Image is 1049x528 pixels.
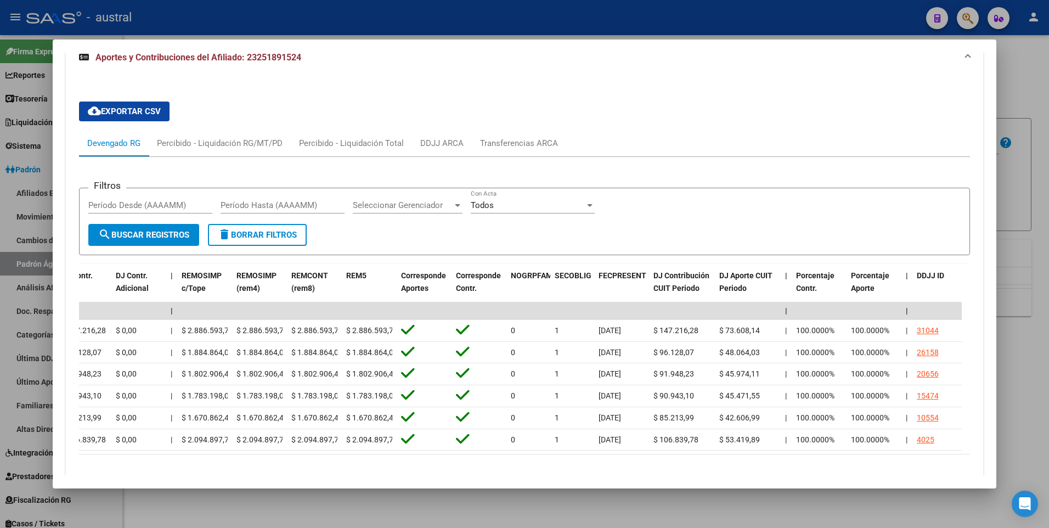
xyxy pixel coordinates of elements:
[906,306,908,315] span: |
[851,413,889,422] span: 100.0000%
[719,326,760,335] span: $ 73.608,14
[171,326,172,335] span: |
[594,264,649,312] datatable-header-cell: FECPRESENT
[599,435,621,444] span: [DATE]
[906,348,907,357] span: |
[218,228,231,241] mat-icon: delete
[785,435,787,444] span: |
[792,264,847,312] datatable-header-cell: Porcentaje Contr.
[917,346,939,359] div: 26158
[906,413,907,422] span: |
[111,264,166,312] datatable-header-cell: DJ Contr. Adicional
[847,264,901,312] datatable-header-cell: Porcentaje Aporte
[912,264,962,312] datatable-header-cell: DDJJ ID
[98,228,111,241] mat-icon: search
[555,271,591,280] span: SECOBLIG
[98,230,189,240] span: Buscar Registros
[480,137,558,149] div: Transferencias ARCA
[653,271,709,293] span: DJ Contribución CUIT Periodo
[171,391,172,400] span: |
[715,264,781,312] datatable-header-cell: DJ Aporte CUIT Periodo
[653,413,694,422] span: $ 85.213,99
[851,271,889,293] span: Porcentaje Aporte
[87,137,140,149] div: Devengado RG
[785,348,787,357] span: |
[719,413,760,422] span: $ 42.606,99
[851,391,889,400] span: 100.0000%
[346,271,366,280] span: REM5
[182,369,233,378] span: $ 1.802.906,45
[917,271,944,280] span: DDJJ ID
[1012,491,1038,517] div: Open Intercom Messenger
[851,369,889,378] span: 100.0000%
[906,271,908,280] span: |
[785,391,787,400] span: |
[906,391,907,400] span: |
[177,264,232,312] datatable-header-cell: REMOSIMP c/Tope
[471,200,494,210] span: Todos
[796,369,834,378] span: 100.0000%
[236,348,288,357] span: $ 1.884.864,05
[116,413,137,422] span: $ 0,00
[906,435,907,444] span: |
[452,264,506,312] datatable-header-cell: Corresponde Contr.
[719,435,760,444] span: $ 53.419,89
[171,435,172,444] span: |
[79,102,170,121] button: Exportar CSV
[116,271,149,293] span: DJ Contr. Adicional
[116,391,137,400] span: $ 0,00
[506,264,550,312] datatable-header-cell: NOGRPFAM
[719,348,760,357] span: $ 48.064,03
[456,271,501,293] span: Corresponde Contr.
[346,391,398,400] span: $ 1.783.198,04
[785,306,787,315] span: |
[653,369,694,378] span: $ 91.948,23
[88,224,199,246] button: Buscar Registros
[291,391,343,400] span: $ 1.783.198,04
[555,326,559,335] span: 1
[649,264,715,312] datatable-header-cell: DJ Contribución CUIT Periodo
[171,271,173,280] span: |
[208,224,307,246] button: Borrar Filtros
[511,435,515,444] span: 0
[291,326,343,335] span: $ 2.886.593,74
[182,413,233,422] span: $ 1.670.862,49
[236,413,288,422] span: $ 1.670.862,49
[236,326,288,335] span: $ 2.886.593,74
[917,390,939,402] div: 15474
[555,348,559,357] span: 1
[906,369,907,378] span: |
[236,369,288,378] span: $ 1.802.906,45
[796,271,834,293] span: Porcentaje Contr.
[401,271,446,293] span: Corresponde Aportes
[182,435,233,444] span: $ 2.094.897,70
[171,369,172,378] span: |
[511,271,552,280] span: NOGRPFAM
[232,264,287,312] datatable-header-cell: REMOSIMP (rem4)
[61,348,101,357] span: $ 96.128,07
[511,348,515,357] span: 0
[353,200,453,210] span: Seleccionar Gerenciador
[88,104,101,117] mat-icon: cloud_download
[653,326,698,335] span: $ 147.216,28
[420,137,464,149] div: DDJJ ARCA
[66,40,984,75] mat-expansion-panel-header: Aportes y Contribuciones del Afiliado: 23251891524
[796,413,834,422] span: 100.0000%
[346,435,398,444] span: $ 2.094.897,70
[781,264,792,312] datatable-header-cell: |
[917,434,934,446] div: 4025
[785,369,787,378] span: |
[511,369,515,378] span: 0
[599,348,621,357] span: [DATE]
[116,326,137,335] span: $ 0,00
[653,435,698,444] span: $ 106.839,78
[291,435,343,444] span: $ 2.094.897,70
[796,435,834,444] span: 100.0000%
[906,326,907,335] span: |
[157,137,283,149] div: Percibido - Liquidación RG/MT/PD
[291,271,328,293] span: REMCONT (rem8)
[346,369,398,378] span: $ 1.802.906,45
[171,306,173,315] span: |
[917,324,939,337] div: 31044
[785,271,787,280] span: |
